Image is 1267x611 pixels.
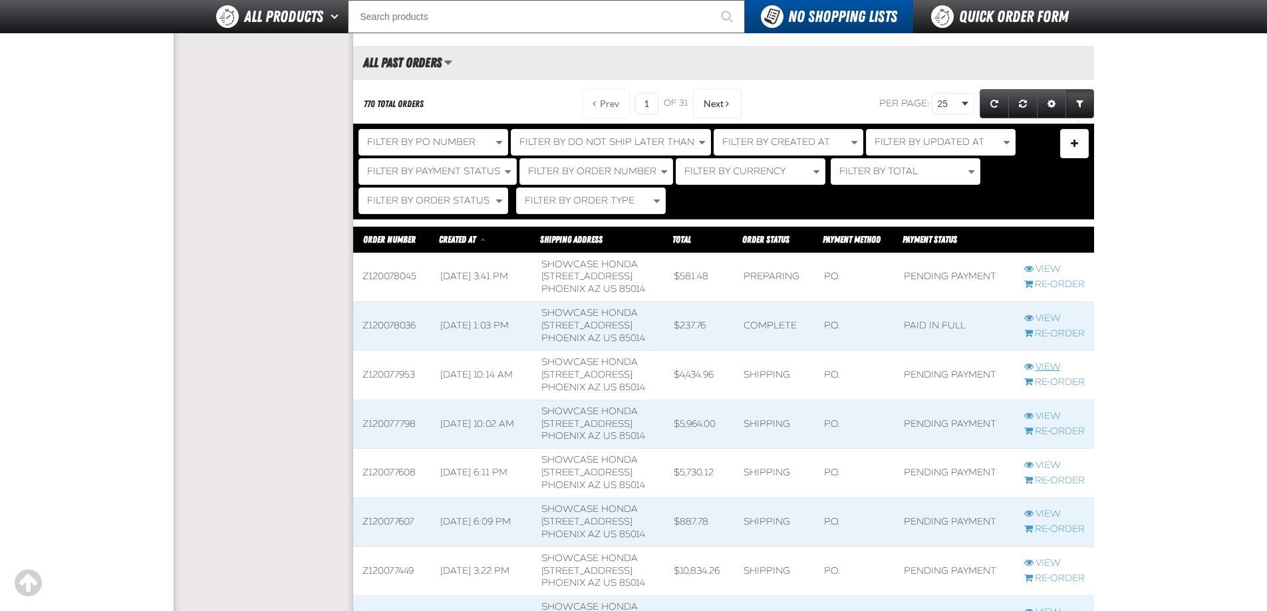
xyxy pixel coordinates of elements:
[1024,459,1085,472] a: View Z120077608 order
[540,234,603,245] span: Shipping Address
[619,332,645,344] bdo: 85014
[431,400,531,449] td: [DATE] 10:02 AM
[541,271,633,282] span: [STREET_ADDRESS]
[676,158,825,185] button: Filter By Currency
[358,187,508,214] button: Filter By Order Status
[815,547,895,596] td: P.O.
[734,350,815,400] td: Shipping
[672,234,691,245] a: Total
[444,51,452,74] button: Manage grid views. Current view is All Past Orders
[588,479,601,491] span: AZ
[903,234,957,245] span: Payment Status
[541,307,638,318] span: Showcase Honda
[588,577,601,588] span: AZ
[519,136,694,148] span: Filter By Do Not Ship Later Than
[541,454,638,465] span: Showcase Honda
[1024,557,1085,570] a: View Z120077449 order
[664,449,734,498] td: $5,730.12
[664,497,734,547] td: $887.78
[439,234,478,245] a: Created At
[588,283,601,295] span: AZ
[431,449,531,498] td: [DATE] 6:11 PM
[823,234,881,245] span: Payment Method
[734,302,815,351] td: Complete
[525,195,634,206] span: Filter By Order Type
[541,479,585,491] span: PHOENIX
[664,302,734,351] td: $237.76
[367,166,500,177] span: Filter By Payment Status
[439,234,476,245] span: Created At
[875,136,984,148] span: Filter By Updated At
[1024,328,1085,340] a: Re-Order Z120078036 order
[815,302,895,351] td: P.O.
[541,356,638,368] span: Showcase Honda
[541,332,585,344] span: PHOENIX
[664,400,734,449] td: $5,964.00
[603,430,617,441] span: US
[734,547,815,596] td: Shipping
[866,129,1016,156] button: Filter By Updated At
[704,98,724,109] span: Next Page
[815,449,895,498] td: P.O.
[358,129,508,156] button: Filter By PO Number
[1071,144,1078,147] span: Manage Filters
[588,332,601,344] span: AZ
[353,302,432,351] td: Z120078036
[353,253,432,302] td: Z120078045
[431,350,531,400] td: [DATE] 10:14 AM
[353,547,432,596] td: Z120077449
[541,406,638,417] span: Showcase Honda
[431,253,531,302] td: [DATE] 3:41 PM
[431,497,531,547] td: [DATE] 6:09 PM
[541,516,633,527] span: [STREET_ADDRESS]
[364,98,424,110] div: 770 Total Orders
[353,400,432,449] td: Z120077798
[1024,361,1085,374] a: View Z120077953 order
[839,166,918,177] span: Filter By Total
[831,158,980,185] button: Filter By Total
[815,253,895,302] td: P.O.
[619,479,645,491] bdo: 85014
[603,529,617,540] span: US
[353,449,432,498] td: Z120077608
[619,382,645,393] bdo: 85014
[1024,279,1085,291] a: Re-Order Z120078045 order
[528,166,656,177] span: Filter By Order Number
[619,577,645,588] bdo: 85014
[895,400,1015,449] td: Pending payment
[603,283,617,295] span: US
[1024,508,1085,521] a: View Z120077607 order
[722,136,830,148] span: Filter By Created At
[541,320,633,331] span: [STREET_ADDRESS]
[244,5,323,29] span: All Products
[619,529,645,540] bdo: 85014
[693,89,742,118] button: Next Page
[541,283,585,295] span: PHOENIX
[1037,89,1066,118] a: Expand or Collapse Grid Settings
[815,497,895,547] td: P.O.
[1024,523,1085,536] a: Re-Order Z120077607 order
[980,89,1009,118] a: Refresh grid action
[358,158,517,185] button: Filter By Payment Status
[353,350,432,400] td: Z120077953
[619,283,645,295] bdo: 85014
[1024,475,1085,487] a: Re-Order Z120077608 order
[734,253,815,302] td: Preparing
[431,302,531,351] td: [DATE] 1:03 PM
[541,503,638,515] span: Showcase Honda
[664,98,688,110] span: of 31
[1015,226,1094,253] th: Row actions
[938,97,959,111] span: 25
[714,129,863,156] button: Filter By Created At
[742,234,789,245] a: Order Status
[879,98,930,109] span: Per page:
[541,382,585,393] span: PHOENIX
[603,382,617,393] span: US
[363,234,416,245] a: Order Number
[788,7,897,26] span: No Shopping Lists
[684,166,785,177] span: Filter By Currency
[541,577,585,588] span: PHOENIX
